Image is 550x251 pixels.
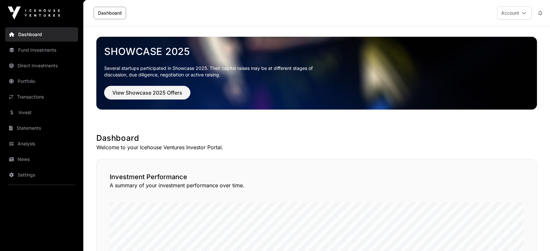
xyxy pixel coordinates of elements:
[104,92,190,99] a: View Showcase 2025 Offers
[104,46,529,57] a: Showcase 2025
[5,137,78,151] a: Analysis
[94,7,126,19] a: Dashboard
[5,105,78,120] a: Invest
[110,181,524,189] p: A summary of your investment performance over time.
[96,37,537,110] img: Showcase 2025
[104,86,190,99] button: View Showcase 2025 Offers
[8,7,60,20] img: Icehouse Ventures Logo
[5,90,78,104] a: Transactions
[5,43,78,57] a: Fund Investments
[5,168,78,182] a: Settings
[497,7,532,20] button: Account
[104,65,323,78] p: Several startups participated in Showcase 2025. Their capital raises may be at different stages o...
[112,89,182,97] span: View Showcase 2025 Offers
[5,121,78,135] a: Statements
[110,172,524,181] h2: Investment Performance
[5,74,78,88] a: Portfolio
[5,152,78,166] a: News
[96,133,537,143] h1: Dashboard
[5,59,78,73] a: Direct Investments
[96,143,537,151] p: Welcome to your Icehouse Ventures Investor Portal.
[5,27,78,42] a: Dashboard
